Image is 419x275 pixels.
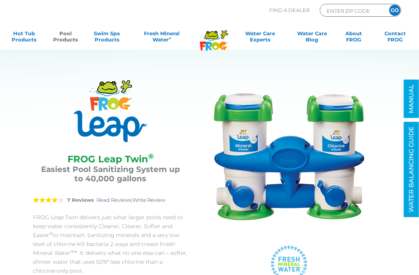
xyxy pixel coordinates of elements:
[8,30,40,46] a: Hot TubProducts
[97,197,131,203] a: Read Reviews
[338,30,370,46] a: AboutFROG
[234,30,287,46] a: Water CareExperts
[49,30,81,46] a: PoolProducts
[196,20,232,51] img: Frog Products Logo
[49,231,53,236] sup: ®
[296,30,328,46] a: Water CareBlog
[269,4,310,17] p: Find A Dealer
[404,80,419,118] a: MANUAL
[33,188,188,213] div: |
[169,36,171,40] sup: ∞
[379,30,411,46] a: ContactFROG
[132,30,191,46] a: Fresh MineralWater∞
[148,152,154,161] sup: ®
[211,80,367,235] img: InfuzerTwin
[74,80,147,142] img: Product Logo
[33,197,58,203] span: 4
[404,122,419,217] a: WATER BALANCING GUIDE
[91,30,123,46] a: Swim SpaProducts
[71,249,77,254] sup: ®∞
[133,197,165,203] a: Write Review
[41,165,180,183] h3: Easiest Pool Sanitizing System up to 40,000 gallons
[41,154,180,165] h2: FROG Leap Twin
[67,197,94,203] strong: 7 Reviews
[389,5,400,16] input: GO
